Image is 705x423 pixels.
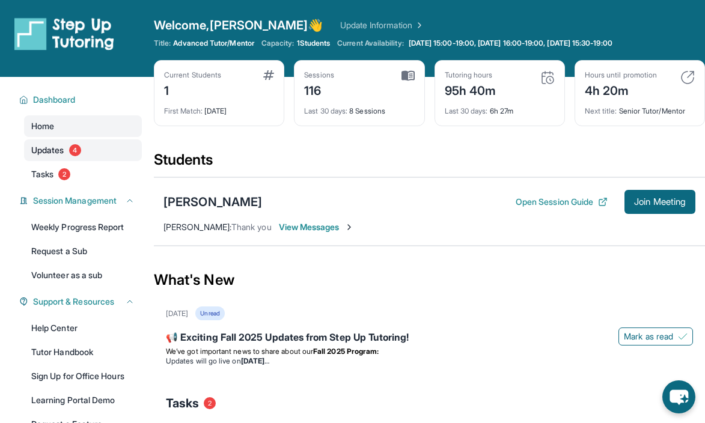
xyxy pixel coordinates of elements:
a: Weekly Progress Report [24,216,142,238]
button: Mark as read [618,327,693,345]
div: 📢 Exciting Fall 2025 Updates from Step Up Tutoring! [166,330,693,347]
span: Mark as read [624,330,673,342]
div: 6h 27m [445,99,555,116]
span: Home [31,120,54,132]
div: 1 [164,80,221,99]
img: card [401,70,415,81]
span: 4 [69,144,81,156]
a: Sign Up for Office Hours [24,365,142,387]
span: Tasks [31,168,53,180]
span: Next title : [585,106,617,115]
img: card [540,70,555,85]
a: Update Information [340,19,424,31]
span: Capacity: [261,38,295,48]
div: Sessions [304,70,334,80]
img: card [680,70,695,85]
div: Current Students [164,70,221,80]
div: Students [154,150,705,177]
a: Home [24,115,142,137]
a: Volunteer as a sub [24,264,142,286]
div: Tutoring hours [445,70,496,80]
span: 2 [204,397,216,409]
button: Dashboard [28,94,135,106]
span: Session Management [33,195,117,207]
img: logo [14,17,114,50]
span: [PERSON_NAME] : [163,222,231,232]
span: Title: [154,38,171,48]
span: First Match : [164,106,203,115]
span: Tasks [166,395,199,412]
strong: Fall 2025 Program: [313,347,379,356]
a: Tutor Handbook [24,341,142,363]
div: 95h 40m [445,80,496,99]
button: Join Meeting [624,190,695,214]
img: Chevron Right [412,19,424,31]
a: Request a Sub [24,240,142,262]
span: Advanced Tutor/Mentor [173,38,254,48]
span: 1 Students [297,38,331,48]
span: Support & Resources [33,296,114,308]
span: Updates [31,144,64,156]
a: Learning Portal Demo [24,389,142,411]
a: [DATE] 15:00-19:00, [DATE] 16:00-19:00, [DATE] 15:30-19:00 [406,38,615,48]
span: Last 30 days : [445,106,488,115]
span: Dashboard [33,94,76,106]
span: View Messages [279,221,354,233]
div: Hours until promotion [585,70,657,80]
button: chat-button [662,380,695,413]
div: [DATE] [166,309,188,318]
img: card [263,70,274,80]
span: Current Availability: [337,38,403,48]
span: [DATE] 15:00-19:00, [DATE] 16:00-19:00, [DATE] 15:30-19:00 [409,38,612,48]
div: [DATE] [164,99,274,116]
button: Support & Resources [28,296,135,308]
div: 4h 20m [585,80,657,99]
button: Session Management [28,195,135,207]
a: Updates4 [24,139,142,161]
div: Unread [195,306,224,320]
div: [PERSON_NAME] [163,193,262,210]
div: 116 [304,80,334,99]
button: Open Session Guide [516,196,608,208]
a: Help Center [24,317,142,339]
div: What's New [154,254,705,306]
img: Mark as read [678,332,688,341]
span: Join Meeting [634,198,686,205]
strong: [DATE] [241,356,269,365]
img: Chevron-Right [344,222,354,232]
span: 2 [58,168,70,180]
div: Senior Tutor/Mentor [585,99,695,116]
span: Welcome, [PERSON_NAME] 👋 [154,17,323,34]
span: We’ve got important news to share about our [166,347,313,356]
a: Tasks2 [24,163,142,185]
span: Thank you [231,222,272,232]
li: Updates will go live on [166,356,693,366]
div: 8 Sessions [304,99,414,116]
span: Last 30 days : [304,106,347,115]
